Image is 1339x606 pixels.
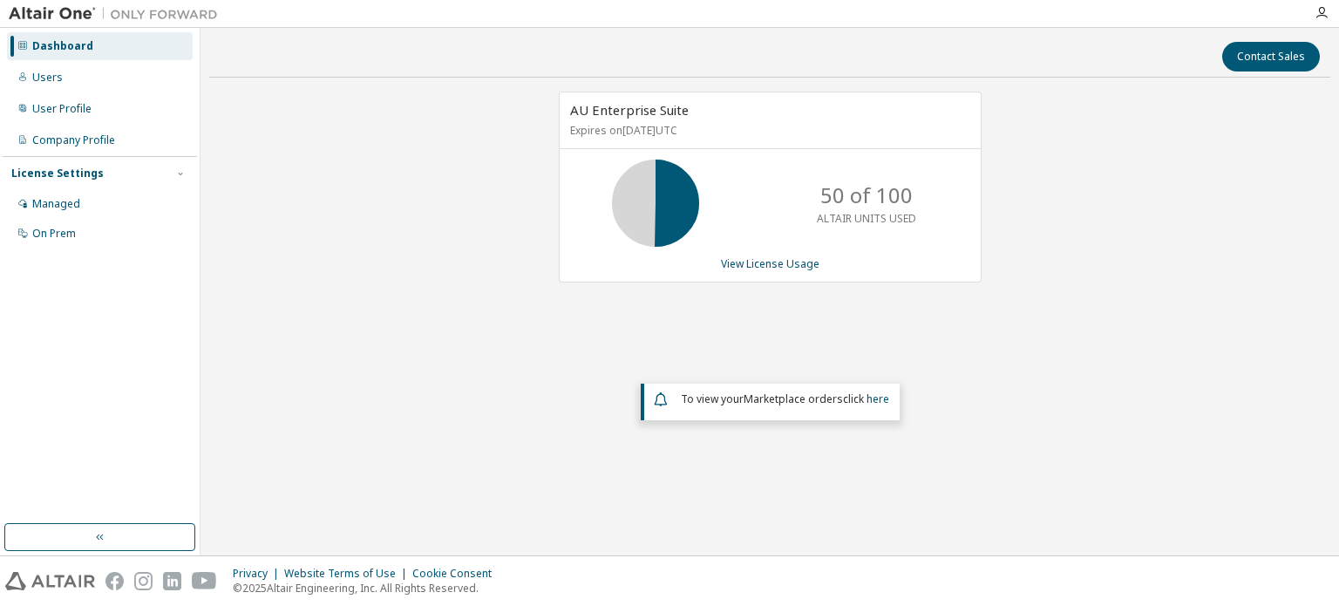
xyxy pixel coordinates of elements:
[32,133,115,147] div: Company Profile
[32,102,92,116] div: User Profile
[867,392,889,406] a: here
[192,572,217,590] img: youtube.svg
[412,567,502,581] div: Cookie Consent
[11,167,104,180] div: License Settings
[233,581,502,596] p: © 2025 Altair Engineering, Inc. All Rights Reserved.
[570,101,689,119] span: AU Enterprise Suite
[5,572,95,590] img: altair_logo.svg
[105,572,124,590] img: facebook.svg
[817,211,916,226] p: ALTAIR UNITS USED
[570,123,966,138] p: Expires on [DATE] UTC
[134,572,153,590] img: instagram.svg
[233,567,284,581] div: Privacy
[284,567,412,581] div: Website Terms of Use
[681,392,889,406] span: To view your click
[32,71,63,85] div: Users
[9,5,227,23] img: Altair One
[1222,42,1320,71] button: Contact Sales
[721,256,819,271] a: View License Usage
[820,180,913,210] p: 50 of 100
[32,39,93,53] div: Dashboard
[163,572,181,590] img: linkedin.svg
[32,227,76,241] div: On Prem
[32,197,80,211] div: Managed
[744,392,843,406] em: Marketplace orders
